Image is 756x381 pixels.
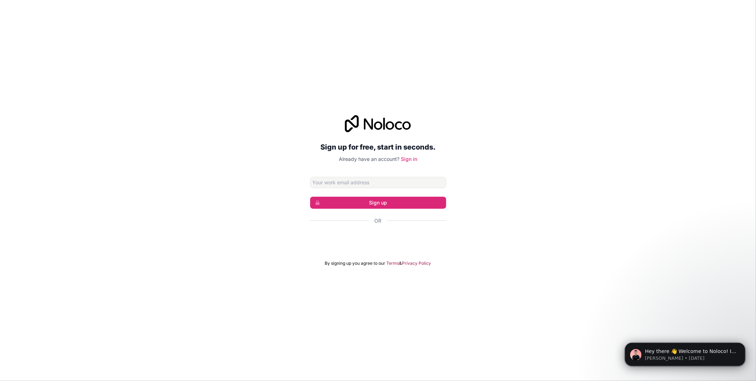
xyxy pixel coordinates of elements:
a: Sign in [401,156,417,162]
span: Or [375,217,382,224]
span: & [399,260,402,266]
a: Privacy Policy [402,260,431,266]
a: Terms [387,260,399,266]
iframe: Sign in with Google Button [307,232,450,248]
h2: Sign up for free, start in seconds. [310,141,446,153]
input: Email address [310,177,446,188]
span: By signing up you agree to our [325,260,386,266]
button: Sign up [310,197,446,209]
span: Already have an account? [339,156,399,162]
iframe: Intercom notifications message [614,328,756,377]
